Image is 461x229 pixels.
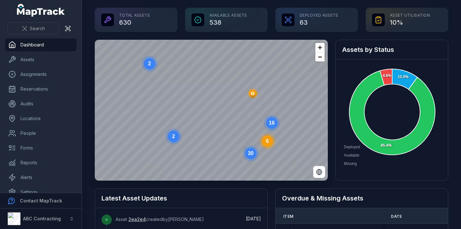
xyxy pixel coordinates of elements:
[342,45,441,54] h2: Assets by Status
[5,38,77,51] a: Dashboard
[5,142,77,154] a: Forms
[344,145,360,149] span: Deployed
[5,83,77,95] a: Reservations
[5,127,77,140] a: People
[248,151,254,156] text: 30
[5,156,77,169] a: Reports
[344,161,357,166] span: Missing
[172,134,175,139] text: 2
[269,120,275,126] text: 16
[20,198,62,203] strong: Contact MapTrack
[315,52,325,61] button: Zoom out
[391,214,402,219] span: Date
[101,194,261,203] h2: Latest Asset Updates
[128,216,146,223] a: 2ea2e4
[315,43,325,52] button: Zoom in
[344,153,359,158] span: Available
[5,97,77,110] a: Audits
[5,112,77,125] a: Locations
[246,216,261,221] time: 06/09/2025, 10:38:48 am
[30,25,45,32] span: Search
[17,4,65,17] a: MapTrack
[266,138,269,144] text: 6
[246,216,261,221] span: [DATE]
[23,216,61,221] strong: ABC Contracting
[95,40,328,181] canvas: Map
[283,214,293,219] span: Item
[5,171,77,184] a: Alerts
[148,61,151,66] text: 2
[116,217,204,222] span: Asset created by [PERSON_NAME]
[5,68,77,81] a: Assignments
[8,22,59,35] button: Search
[5,186,77,199] a: Settings
[5,53,77,66] a: Assets
[282,194,441,203] h2: Overdue & Missing Assets
[313,166,325,178] button: Switch to Satellite View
